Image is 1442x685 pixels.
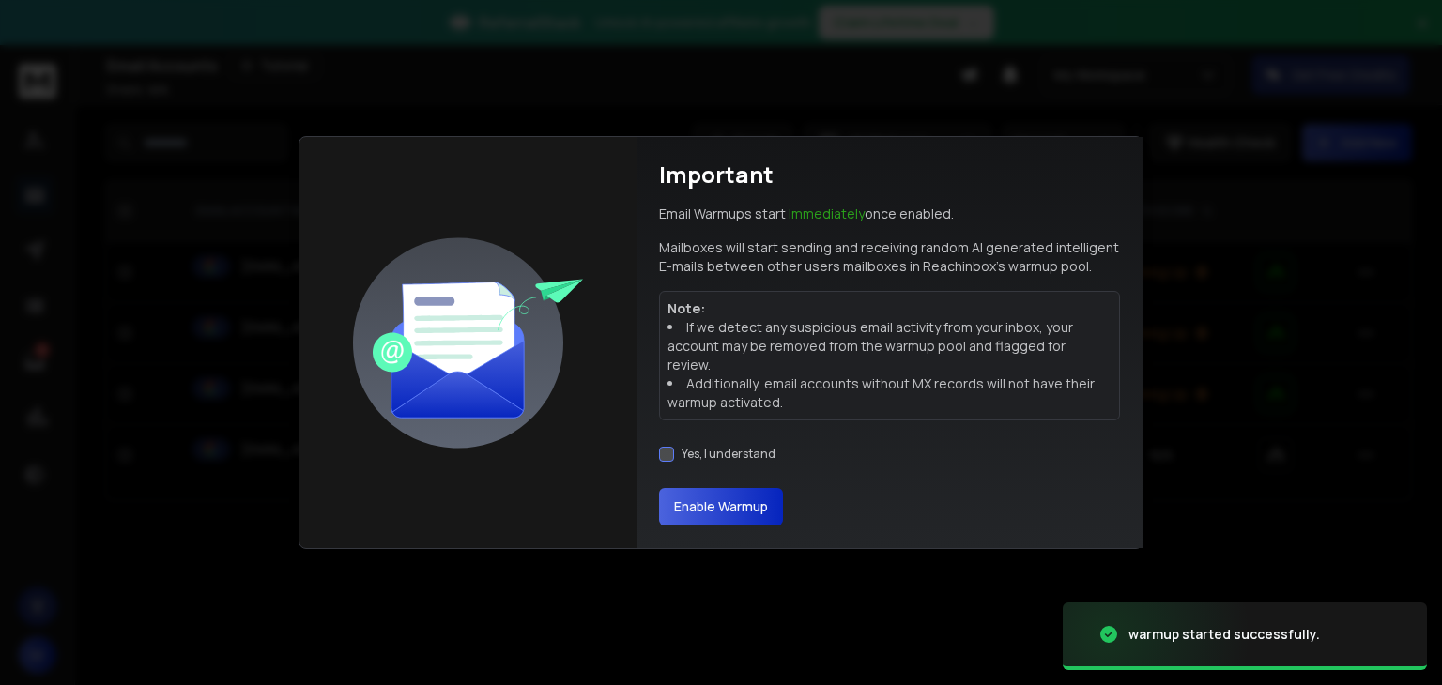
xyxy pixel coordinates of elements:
[659,238,1120,276] p: Mailboxes will start sending and receiving random AI generated intelligent E-mails between other ...
[659,160,774,190] h1: Important
[659,205,954,223] p: Email Warmups start once enabled.
[682,447,775,462] label: Yes, I understand
[789,205,865,222] span: Immediately
[659,488,783,525] button: Enable Warmup
[667,299,1112,318] p: Note:
[667,318,1112,374] li: If we detect any suspicious email activity from your inbox, your account may be removed from the ...
[667,374,1112,412] li: Additionally, email accounts without MX records will not have their warmup activated.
